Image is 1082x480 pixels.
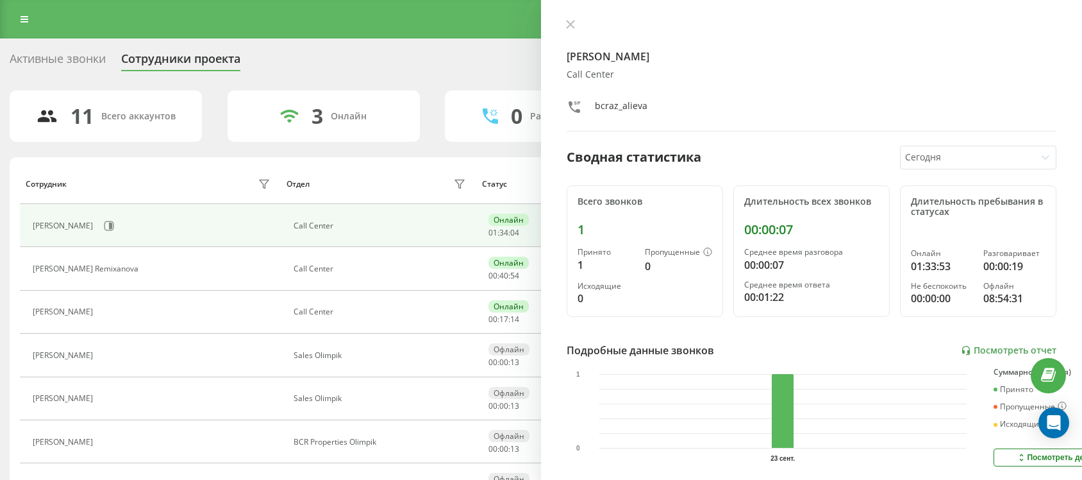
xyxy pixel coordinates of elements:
div: 0 [578,291,635,306]
span: 13 [510,357,519,368]
span: 00 [499,357,508,368]
div: : : [488,271,519,280]
div: Sales Olimpik [294,351,469,360]
div: : : [488,402,519,411]
div: Принято [994,385,1033,394]
text: 0 [576,445,580,452]
span: 13 [510,443,519,454]
div: Разговаривает [983,249,1045,258]
span: 00 [488,314,497,325]
a: Посмотреть отчет [961,345,1056,356]
div: Sales Olimpik [294,394,469,403]
div: 1 [578,222,712,237]
div: Пропущенные [994,402,1067,412]
div: Онлайн [331,111,367,122]
div: Сотрудник [26,180,67,189]
div: 3 [312,104,323,128]
div: Онлайн [488,300,529,313]
div: [PERSON_NAME] [33,307,96,316]
div: [PERSON_NAME] [33,394,96,403]
div: 08:54:31 [983,291,1045,306]
div: 00:00:07 [744,222,879,237]
span: 00 [488,443,497,454]
div: Офлайн [488,387,529,399]
span: 40 [499,270,508,281]
div: Исходящие [994,420,1044,429]
div: 0 [645,259,712,274]
div: Open Intercom Messenger [1038,407,1069,438]
span: 00 [499,443,508,454]
div: Сводная статистика [567,148,701,167]
div: Пропущенные [645,248,712,258]
div: Онлайн [488,257,529,269]
div: [PERSON_NAME] [33,351,96,360]
span: 04 [510,227,519,238]
div: Не беспокоить [911,282,973,291]
div: [PERSON_NAME] [33,438,96,447]
div: : : [488,315,519,324]
div: 0 [511,104,522,128]
div: : : [488,358,519,367]
div: Подробные данные звонков [567,343,714,358]
span: 00 [488,400,497,411]
text: 23 сент. [770,455,795,462]
div: Call Center [294,221,469,230]
div: BCR Properties Olimpik [294,438,469,447]
div: 11 [71,104,94,128]
div: [PERSON_NAME] [33,221,96,230]
span: 34 [499,227,508,238]
span: 00 [488,270,497,281]
div: Офлайн [488,430,529,442]
div: 00:00:00 [911,291,973,306]
span: 17 [499,314,508,325]
div: Активные звонки [10,52,106,72]
div: Среднее время ответа [744,280,879,289]
div: Всего звонков [578,196,712,207]
div: Всего аккаунтов [101,111,176,122]
div: 00:00:07 [744,257,879,273]
div: Длительность пребывания в статусах [911,196,1045,218]
div: Принято [578,248,635,257]
div: 01:33:53 [911,259,973,274]
span: 13 [510,400,519,411]
div: bcraz_alieva [595,99,647,118]
div: Офлайн [488,343,529,356]
div: Среднее время разговора [744,248,879,257]
h4: [PERSON_NAME] [567,49,1056,64]
div: Офлайн [983,282,1045,291]
div: 00:01:22 [744,289,879,305]
div: Статус [482,180,507,189]
div: : : [488,445,519,454]
span: 00 [499,400,508,411]
div: Исходящие [578,282,635,291]
div: 00:00:19 [983,259,1045,274]
div: Разговаривают [530,111,600,122]
div: Длительность всех звонков [744,196,879,207]
div: Call Center [567,69,1056,80]
span: 54 [510,270,519,281]
div: Онлайн [488,214,529,226]
div: 1 [578,257,635,273]
div: Отдел [287,180,310,189]
span: 01 [488,227,497,238]
span: 14 [510,314,519,325]
div: Call Center [294,264,469,273]
div: Сотрудники проекта [121,52,240,72]
div: [PERSON_NAME] Remixanova [33,264,142,273]
div: : : [488,228,519,237]
div: Онлайн [911,249,973,258]
div: Call Center [294,307,469,316]
text: 1 [576,371,580,378]
span: 00 [488,357,497,368]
